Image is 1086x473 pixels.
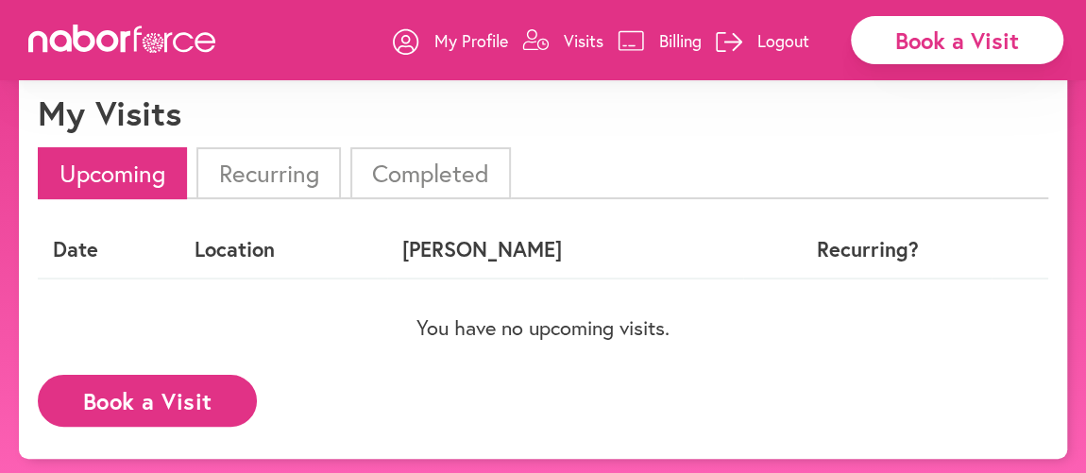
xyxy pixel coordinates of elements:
[716,12,809,69] a: Logout
[387,222,743,278] th: [PERSON_NAME]
[393,12,508,69] a: My Profile
[38,93,181,133] h1: My Visits
[522,12,603,69] a: Visits
[179,222,387,278] th: Location
[196,147,340,199] li: Recurring
[434,29,508,52] p: My Profile
[757,29,809,52] p: Logout
[350,147,511,199] li: Completed
[659,29,702,52] p: Billing
[564,29,603,52] p: Visits
[743,222,992,278] th: Recurring?
[38,315,1048,340] p: You have no upcoming visits.
[851,16,1063,64] div: Book a Visit
[38,222,179,278] th: Date
[38,389,257,407] a: Book a Visit
[38,147,187,199] li: Upcoming
[38,375,257,427] button: Book a Visit
[618,12,702,69] a: Billing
